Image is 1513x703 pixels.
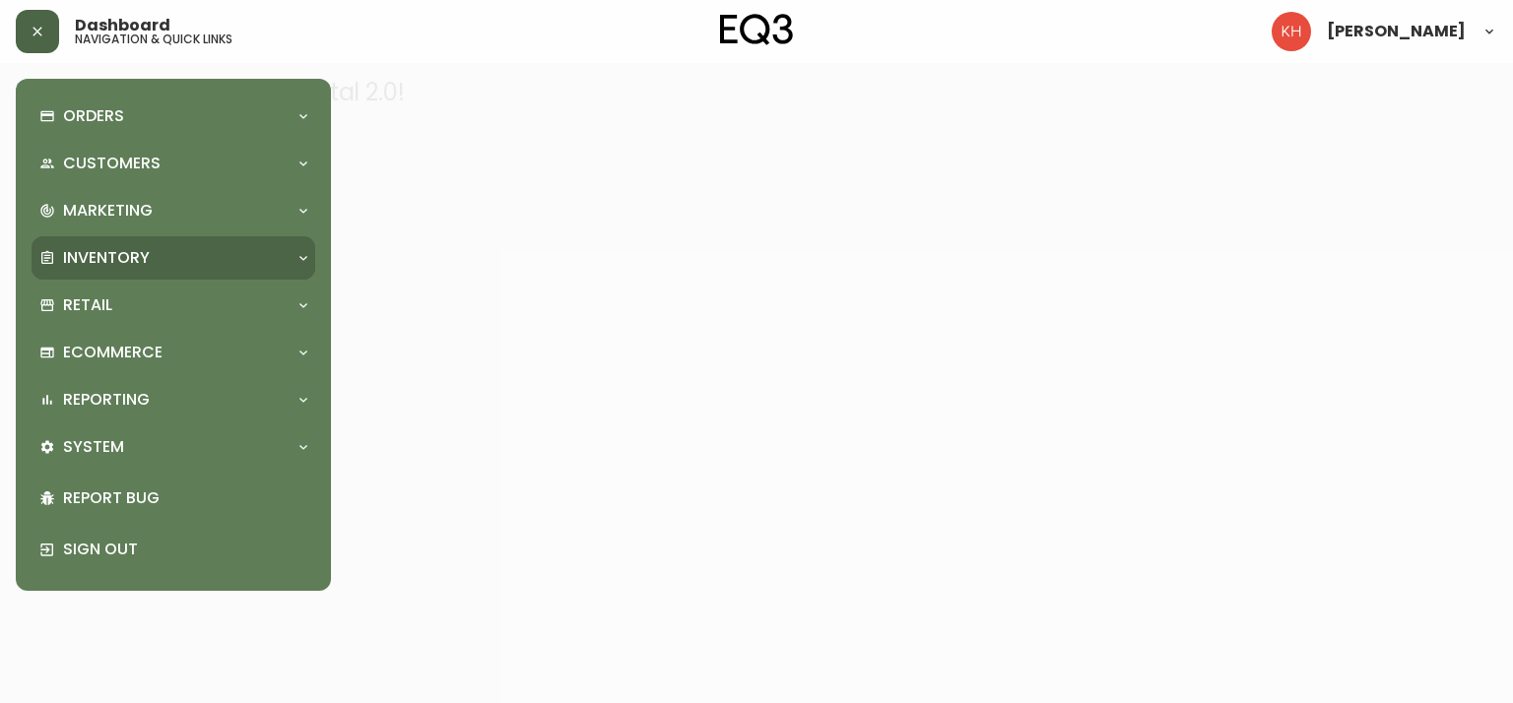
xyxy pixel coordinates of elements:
[63,200,153,222] p: Marketing
[63,294,112,316] p: Retail
[63,436,124,458] p: System
[32,142,315,185] div: Customers
[75,33,232,45] h5: navigation & quick links
[32,378,315,421] div: Reporting
[63,487,307,509] p: Report Bug
[32,284,315,327] div: Retail
[32,331,315,374] div: Ecommerce
[32,425,315,469] div: System
[63,389,150,411] p: Reporting
[32,236,315,280] div: Inventory
[1327,24,1466,39] span: [PERSON_NAME]
[32,473,315,524] div: Report Bug
[75,18,170,33] span: Dashboard
[63,539,307,560] p: Sign Out
[1272,12,1311,51] img: 5c65872b6aec8321f9f614f508141662
[32,95,315,138] div: Orders
[32,524,315,575] div: Sign Out
[720,14,793,45] img: logo
[63,247,150,269] p: Inventory
[63,153,161,174] p: Customers
[63,105,124,127] p: Orders
[63,342,163,363] p: Ecommerce
[32,189,315,232] div: Marketing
